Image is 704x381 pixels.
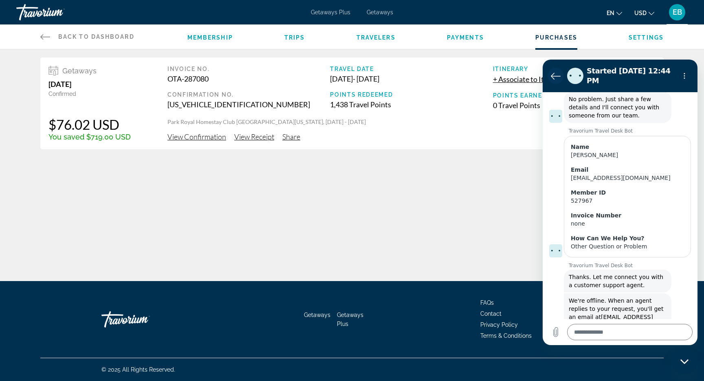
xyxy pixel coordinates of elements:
div: [US_VEHICLE_IDENTIFICATION_NUMBER] [167,100,330,109]
div: Confirmed [48,91,131,97]
span: EB [673,8,682,16]
span: © 2025 All Rights Reserved. [101,366,175,373]
span: Back to Dashboard [58,33,134,40]
div: Points Earned [493,92,656,99]
div: 1,438 Travel Points [330,100,493,109]
div: You saved $719.00 USD [48,133,131,141]
a: Travorium [16,2,98,23]
button: User Menu [667,4,688,21]
a: Back to Dashboard [40,24,134,49]
div: $76.02 USD [48,116,131,133]
button: + Associate to Itinerary [493,74,567,84]
button: Change language [607,7,622,19]
a: Settings [629,34,664,41]
a: Getaways Plus [311,9,350,16]
a: Getaways [367,9,393,16]
a: Travorium [101,307,183,332]
a: Contact [480,310,502,317]
div: OTA-287080 [167,74,330,83]
a: Payments [447,34,484,41]
span: en [607,10,614,16]
span: Getaways [62,66,97,75]
p: Park Royal Homestay Club [GEOGRAPHIC_DATA][US_STATE], [DATE] - [DATE] [167,118,656,126]
span: View Confirmation [167,132,226,141]
a: Privacy Policy [480,321,518,328]
div: Travel Date [330,66,493,72]
a: Trips [284,34,305,41]
a: Terms & Conditions [480,332,532,339]
a: Membership [187,34,233,41]
div: 0 Travel Points [493,101,656,110]
div: [DATE] [48,80,131,89]
span: + Associate to Itinerary [493,75,567,84]
button: Change currency [634,7,654,19]
a: Getaways Plus [337,312,363,327]
a: Travelers [356,34,396,41]
a: FAQs [480,299,494,306]
div: [DATE] - [DATE] [330,74,493,83]
a: Getaways [304,312,330,318]
span: Share [282,132,300,141]
div: Invoice No. [167,66,330,72]
span: USD [634,10,647,16]
iframe: Button to launch messaging window, conversation in progress [671,348,697,374]
div: Itinerary [493,66,656,72]
a: Purchases [535,34,577,41]
span: View Receipt [234,132,274,141]
iframe: Messaging window [543,60,697,345]
div: Confirmation No. [167,91,330,98]
div: Points Redeemed [330,91,493,98]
